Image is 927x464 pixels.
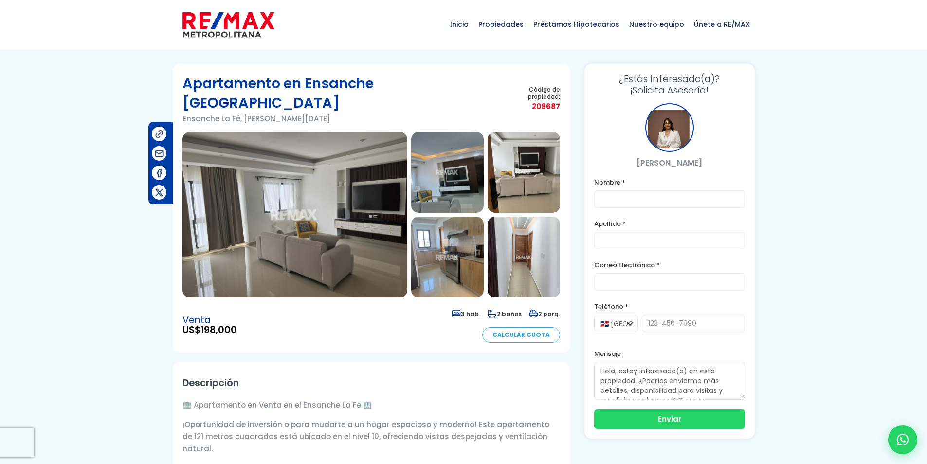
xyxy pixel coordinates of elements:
span: Únete a RE/MAX [689,10,755,39]
span: Venta [182,316,237,325]
span: 198,000 [200,323,237,336]
button: Enviar [594,409,745,429]
span: Préstamos Hipotecarios [528,10,624,39]
span: 2 parq. [529,310,560,318]
img: Apartamento en Ensanche La Fé [411,132,484,213]
img: Compartir [154,129,164,139]
label: Mensaje [594,348,745,360]
img: remax-metropolitana-logo [182,10,274,39]
img: Apartamento en Ensanche La Fé [411,217,484,297]
img: Compartir [154,187,164,198]
span: Propiedades [473,10,528,39]
span: ¿Estás Interesado(a)? [594,74,745,85]
a: Calcular Cuota [482,327,560,343]
span: Código de propiedad: [501,86,560,100]
img: Apartamento en Ensanche La Fé [488,217,560,297]
img: Compartir [154,168,164,178]
label: Teléfono * [594,300,745,313]
p: Ensanche La Fé, [PERSON_NAME][DATE] [182,112,501,125]
label: Apellido * [594,218,745,230]
label: Correo Electrónico * [594,259,745,271]
span: US$ [182,325,237,335]
textarea: Hola, estoy interesado(a) en esta propiedad. ¿Podrías enviarme más detalles, disponibilidad para ... [594,362,745,400]
h2: Descripción [182,372,560,394]
img: Compartir [154,148,164,159]
img: Apartamento en Ensanche La Fé [488,132,560,213]
div: orietta garcia [645,103,694,152]
input: 123-456-7890 [642,315,745,332]
h3: ¡Solicita Asesoría! [594,74,745,96]
img: Apartamento en Ensanche La Fé [182,132,407,297]
span: Nuestro equipo [624,10,689,39]
span: 3 hab. [452,310,480,318]
label: Nombre * [594,176,745,188]
p: [PERSON_NAME] [594,157,745,169]
span: Inicio [445,10,473,39]
p: ¡Oportunidad de inversión o para mudarte a un hogar espacioso y moderno! Este apartamento de 121 ... [182,418,560,455]
p: 🏢 Apartamento en Venta en el Ensanche La Fe 🏢 [182,399,560,411]
h1: Apartamento en Ensanche [GEOGRAPHIC_DATA] [182,74,501,112]
span: 2 baños [488,310,522,318]
span: 208687 [501,100,560,112]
